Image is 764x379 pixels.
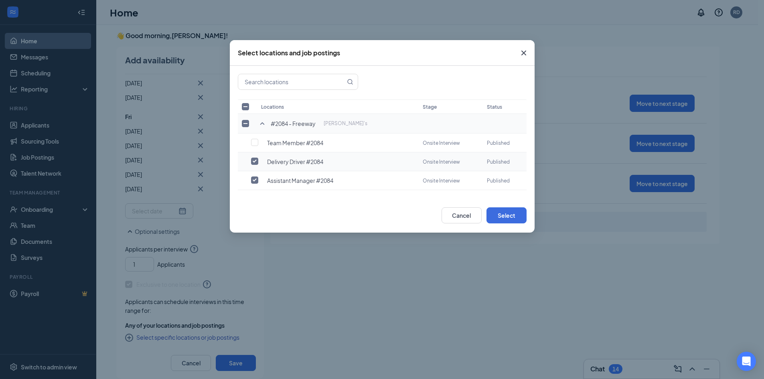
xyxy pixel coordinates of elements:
[442,207,482,223] button: Cancel
[324,120,367,128] p: [PERSON_NAME]'s
[267,139,323,147] span: Team Member #2084
[271,120,316,128] span: #2084 - Freeway
[423,159,460,165] span: Onsite Interview
[257,99,419,114] th: Locations
[267,158,323,166] span: Delivery Driver #2084
[486,207,527,223] button: Select
[483,99,527,114] th: Status
[419,99,483,114] th: Stage
[267,176,333,184] span: Assistant Manager #2084
[487,178,510,184] span: published
[737,352,756,371] div: Open Intercom Messenger
[238,74,345,89] input: Search locations
[487,140,510,146] span: published
[487,159,510,165] span: published
[423,140,460,146] span: Onsite Interview
[347,79,353,85] svg: MagnifyingGlass
[257,119,267,128] svg: SmallChevronUp
[423,178,460,184] span: Onsite Interview
[519,48,529,58] svg: Cross
[513,40,535,66] button: Close
[238,49,340,57] div: Select locations and job postings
